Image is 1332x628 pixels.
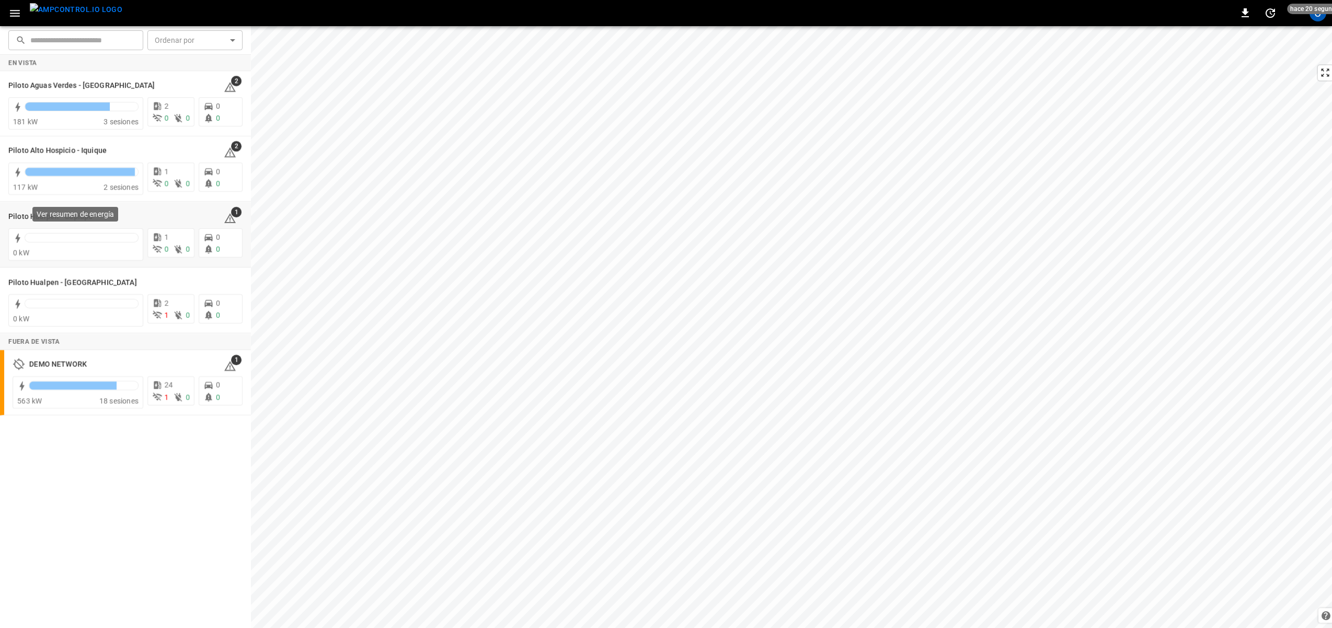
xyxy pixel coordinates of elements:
[8,59,37,66] strong: En vista
[165,393,169,401] span: 1
[104,183,139,191] span: 2 sesiones
[216,245,220,253] span: 0
[8,338,60,345] strong: Fuera de vista
[99,397,139,405] span: 18 sesiones
[216,167,220,176] span: 0
[17,397,42,405] span: 563 kW
[231,355,242,365] span: 1
[29,359,87,370] h6: DEMO NETWORK
[165,114,169,122] span: 0
[13,183,38,191] span: 117 kW
[13,118,38,126] span: 181 kW
[216,393,220,401] span: 0
[231,76,242,86] span: 2
[8,80,155,91] h6: Piloto Aguas Verdes - Antofagasta
[165,311,169,319] span: 1
[186,114,190,122] span: 0
[165,245,169,253] span: 0
[1262,5,1279,21] button: set refresh interval
[216,179,220,188] span: 0
[8,277,136,288] h6: Piloto Hualpen - Santiago
[216,233,220,241] span: 0
[165,102,169,110] span: 2
[165,179,169,188] span: 0
[165,233,169,241] span: 1
[231,141,242,152] span: 2
[165,381,173,389] span: 24
[186,311,190,319] span: 0
[216,102,220,110] span: 0
[37,209,114,219] p: Ver resumen de energía
[186,393,190,401] span: 0
[216,299,220,307] span: 0
[104,118,139,126] span: 3 sesiones
[13,315,29,323] span: 0 kW
[216,381,220,389] span: 0
[8,145,107,157] h6: Piloto Alto Hospicio - Iquique
[165,167,169,176] span: 1
[13,249,29,257] span: 0 kW
[216,114,220,122] span: 0
[186,179,190,188] span: 0
[186,245,190,253] span: 0
[165,299,169,307] span: 2
[216,311,220,319] span: 0
[231,207,242,217] span: 1
[30,3,122,16] img: ampcontrol.io logo
[8,211,93,223] h6: Piloto Hualpen - Copiapó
